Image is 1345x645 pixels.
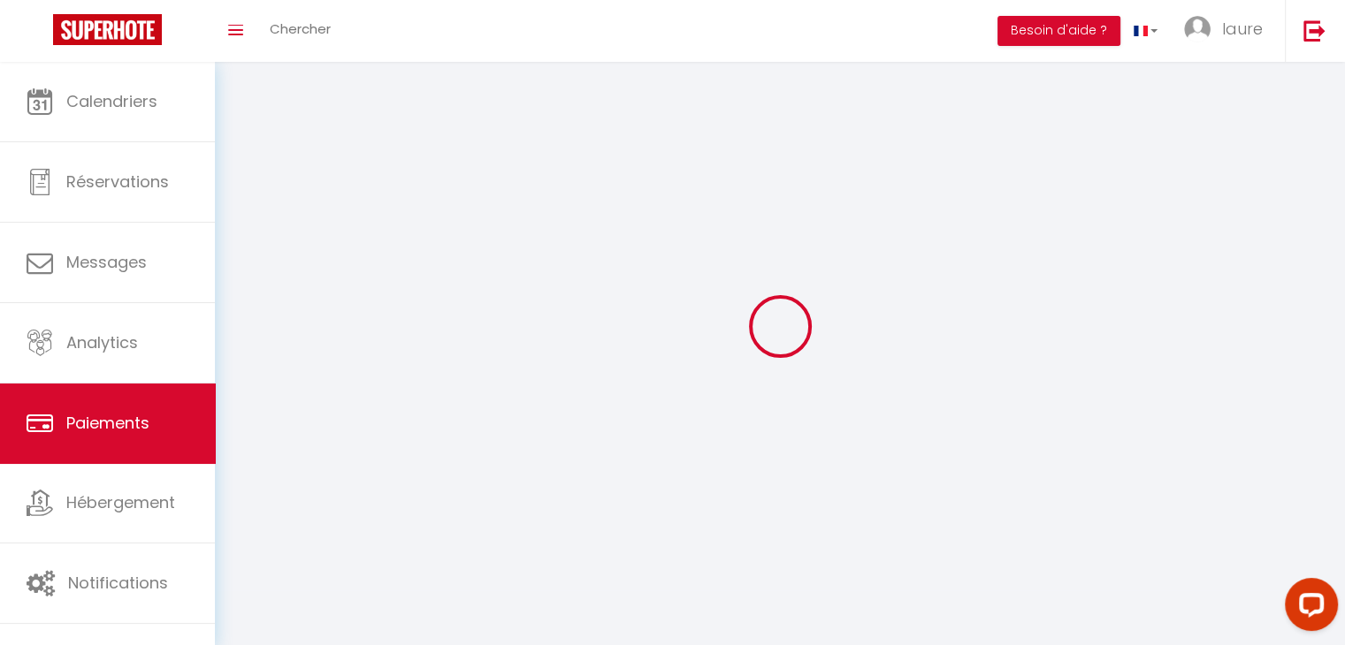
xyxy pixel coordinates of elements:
[1271,571,1345,645] iframe: LiveChat chat widget
[270,19,331,38] span: Chercher
[1303,19,1326,42] img: logout
[68,572,168,594] span: Notifications
[1184,16,1211,42] img: ...
[66,90,157,112] span: Calendriers
[997,16,1120,46] button: Besoin d'aide ?
[53,14,162,45] img: Super Booking
[1222,18,1263,40] span: laure
[66,171,169,193] span: Réservations
[66,251,147,273] span: Messages
[66,331,138,353] span: Analytics
[66,412,149,434] span: Paiements
[66,491,175,513] span: Hébergement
